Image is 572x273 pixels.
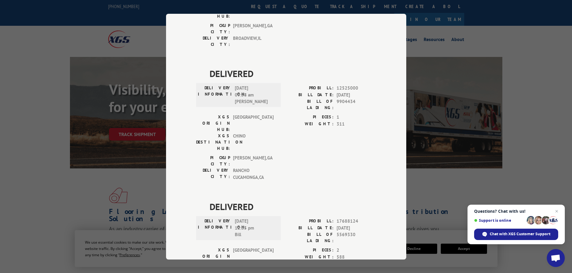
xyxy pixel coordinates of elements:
label: PROBILL: [286,218,334,225]
span: 1 [337,114,376,121]
span: 5569330 [337,231,376,244]
span: [PERSON_NAME] , GA [233,22,274,35]
span: CHINO [233,133,274,152]
label: PICKUP CITY: [196,155,230,167]
label: XGS ORIGIN HUB: [196,114,230,133]
label: BILL DATE: [286,91,334,98]
span: [DATE] 12:05 pm Bill [235,218,275,238]
span: [GEOGRAPHIC_DATA] [233,114,274,133]
span: BROADVIEW , IL [233,35,274,48]
div: Chat with XGS Customer Support [474,229,558,240]
label: XGS DESTINATION HUB: [196,133,230,152]
span: [DATE] [337,224,376,231]
label: BILL OF LADING: [286,98,334,111]
span: [GEOGRAPHIC_DATA] [233,1,274,19]
span: [PERSON_NAME] , GA [233,155,274,167]
span: Support is online [474,218,525,223]
span: Chat with XGS Customer Support [490,231,550,237]
label: PROBILL: [286,85,334,92]
label: XGS DESTINATION HUB: [196,1,230,19]
div: Open chat [547,249,565,267]
span: 17688124 [337,218,376,225]
label: XGS ORIGIN HUB: [196,247,230,266]
span: 9904434 [337,98,376,111]
span: 12525000 [337,85,376,92]
label: WEIGHT: [286,120,334,127]
label: DELIVERY INFORMATION: [198,85,232,105]
span: 311 [337,120,376,127]
span: [DATE] [337,91,376,98]
span: Questions? Chat with us! [474,209,558,214]
label: BILL DATE: [286,224,334,231]
span: Close chat [553,208,560,215]
span: [DATE] 09:58 am [PERSON_NAME] [235,85,275,105]
label: DELIVERY CITY: [196,35,230,48]
label: BILL OF LADING: [286,231,334,244]
span: 2 [337,247,376,254]
label: PICKUP CITY: [196,22,230,35]
label: WEIGHT: [286,254,334,260]
label: PIECES: [286,114,334,121]
span: 588 [337,254,376,260]
label: DELIVERY INFORMATION: [198,218,232,238]
span: RANCHO CUCAMONGA , CA [233,167,274,181]
span: DELIVERED [210,67,376,80]
label: PIECES: [286,247,334,254]
span: DELIVERED [210,200,376,213]
span: [GEOGRAPHIC_DATA] [233,247,274,266]
label: DELIVERY CITY: [196,167,230,181]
